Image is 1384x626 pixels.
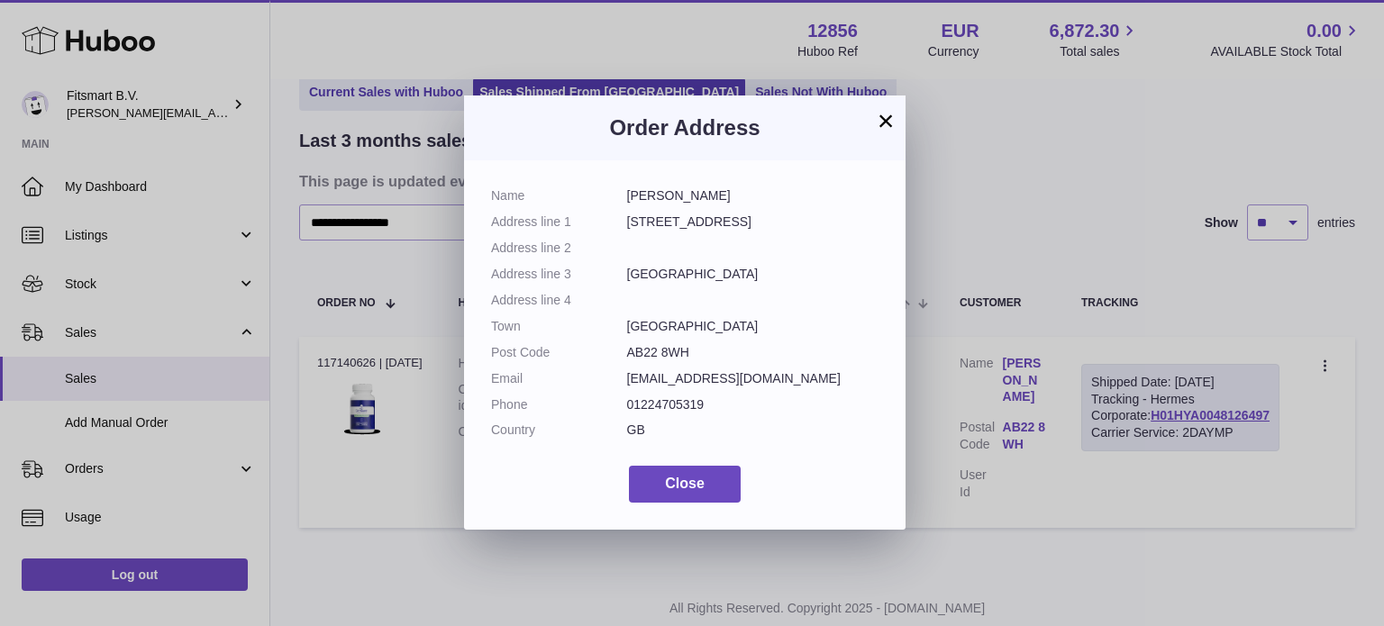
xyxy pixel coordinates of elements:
dd: [STREET_ADDRESS] [627,213,879,231]
button: × [875,110,897,132]
dt: Name [491,187,627,204]
dd: 01224705319 [627,396,879,413]
dd: AB22 8WH [627,344,879,361]
h3: Order Address [491,113,879,142]
span: Close [665,476,705,491]
dt: Post Code [491,344,627,361]
dt: Town [491,318,627,335]
dd: GB [627,422,879,439]
dd: [EMAIL_ADDRESS][DOMAIN_NAME] [627,370,879,387]
dt: Address line 3 [491,266,627,283]
dt: Phone [491,396,627,413]
dt: Email [491,370,627,387]
dt: Address line 4 [491,292,627,309]
button: Close [629,466,741,503]
dd: [GEOGRAPHIC_DATA] [627,266,879,283]
dd: [GEOGRAPHIC_DATA] [627,318,879,335]
dt: Country [491,422,627,439]
dt: Address line 2 [491,240,627,257]
dd: [PERSON_NAME] [627,187,879,204]
dt: Address line 1 [491,213,627,231]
